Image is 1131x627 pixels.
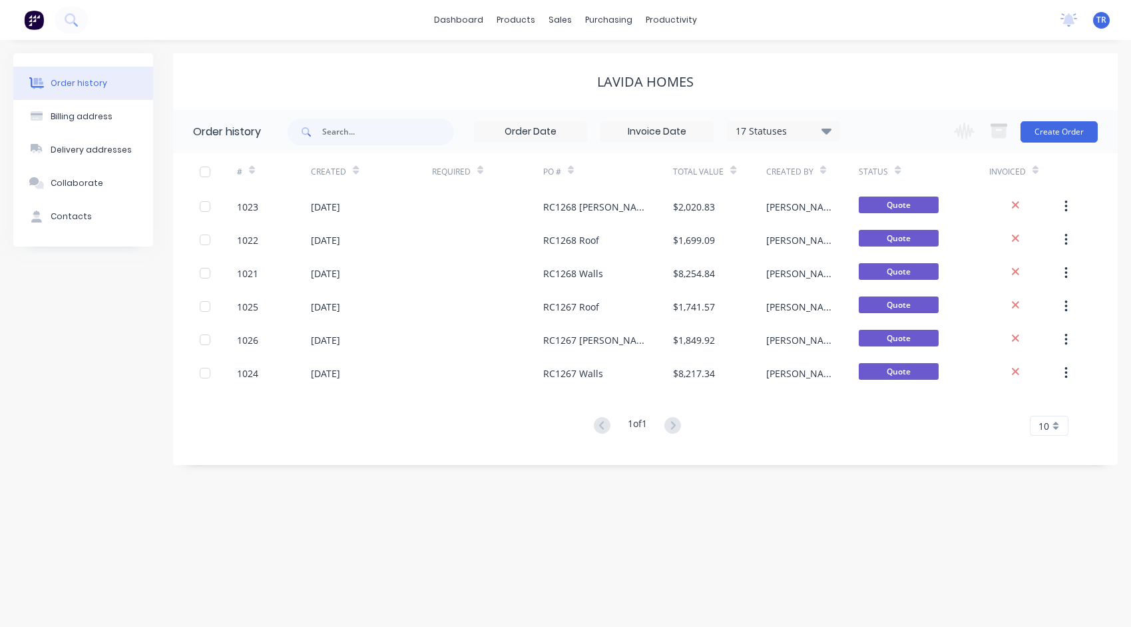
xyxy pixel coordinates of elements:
div: # [237,166,242,178]
div: 1026 [237,333,258,347]
div: RC1267 Roof [543,300,599,314]
div: productivity [639,10,704,30]
div: Invoiced [989,166,1026,178]
div: RC1268 Roof [543,233,599,247]
div: $8,217.34 [673,366,715,380]
div: RC1268 [PERSON_NAME]/Ext Cladding [543,200,646,214]
div: $2,020.83 [673,200,715,214]
div: Created By [766,166,813,178]
img: Factory [24,10,44,30]
span: 10 [1038,419,1049,433]
div: Invoiced [989,153,1064,190]
div: 1021 [237,267,258,281]
div: Delivery addresses [51,144,132,156]
div: [PERSON_NAME] [766,300,832,314]
div: RC1267 [PERSON_NAME]/Linings [543,333,646,347]
div: [PERSON_NAME] [766,233,832,247]
div: Created [311,166,346,178]
div: [PERSON_NAME] [766,200,832,214]
span: TR [1096,14,1106,26]
div: 1 of 1 [628,416,647,436]
div: Collaborate [51,177,103,189]
div: purchasing [578,10,639,30]
div: Order history [193,124,261,140]
div: Required [432,153,543,190]
div: Total Value [673,153,766,190]
div: $1,699.09 [673,233,715,247]
div: $8,254.84 [673,267,715,281]
div: [DATE] [311,233,340,247]
div: Contacts [51,211,92,223]
span: Quote [859,363,939,380]
div: Order history [51,77,107,89]
div: [DATE] [311,200,340,214]
span: Quote [859,330,939,346]
div: [DATE] [311,333,340,347]
span: Quote [859,197,939,213]
div: 1025 [237,300,258,314]
a: dashboard [427,10,490,30]
span: Quote [859,297,939,313]
input: Invoice Date [601,122,713,142]
input: Order Date [475,122,586,142]
div: [DATE] [311,300,340,314]
div: LaVida Homes [597,74,694,90]
div: [DATE] [311,267,340,281]
div: $1,849.92 [673,333,715,347]
div: [PERSON_NAME] [766,366,832,380]
div: RC1267 Walls [543,366,603,380]
div: Status [859,166,888,178]
button: Order history [13,67,153,100]
div: Billing address [51,111,113,123]
div: [DATE] [311,366,340,380]
button: Contacts [13,200,153,233]
div: Status [859,153,989,190]
div: 1023 [237,200,258,214]
div: Total Value [673,166,724,178]
div: Required [432,166,471,178]
div: Created By [766,153,859,190]
button: Billing address [13,100,153,133]
button: Delivery addresses [13,133,153,167]
div: [PERSON_NAME] [766,267,832,281]
span: Quote [859,230,939,247]
button: Create Order [1020,121,1098,143]
div: RC1268 Walls [543,267,603,281]
div: Created [311,153,431,190]
input: Search... [322,119,454,145]
div: 1022 [237,233,258,247]
span: Quote [859,263,939,280]
button: Collaborate [13,167,153,200]
div: # [237,153,312,190]
div: products [490,10,542,30]
div: $1,741.57 [673,300,715,314]
div: sales [542,10,578,30]
div: 1024 [237,366,258,380]
div: PO # [543,153,673,190]
div: 17 Statuses [728,124,839,139]
div: [PERSON_NAME] [766,333,832,347]
div: PO # [543,166,561,178]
